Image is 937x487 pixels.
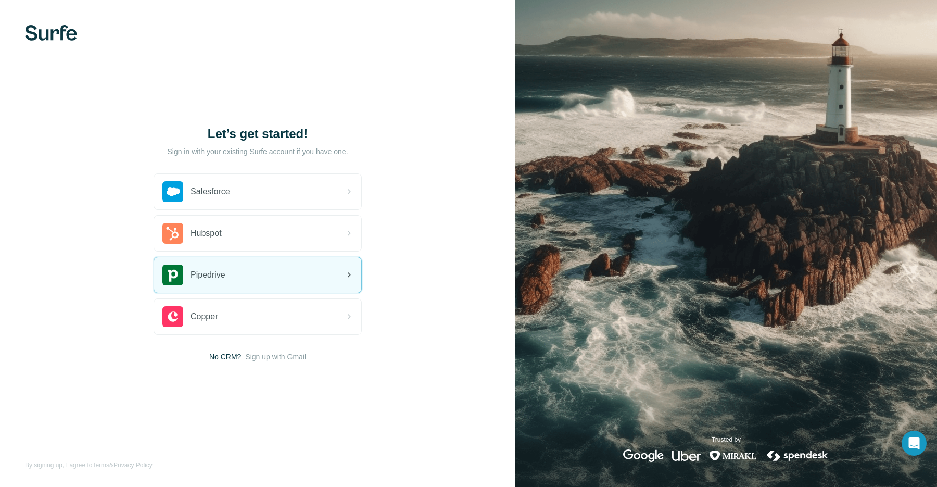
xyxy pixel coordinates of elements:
img: copper's logo [162,306,183,327]
img: salesforce's logo [162,181,183,202]
img: pipedrive's logo [162,265,183,285]
a: Privacy Policy [113,461,153,469]
span: Salesforce [191,185,230,198]
img: spendesk's logo [765,449,830,462]
span: Copper [191,310,218,323]
div: Open Intercom Messenger [902,431,927,456]
span: No CRM? [209,352,241,362]
img: uber's logo [672,449,701,462]
h1: Let’s get started! [154,126,362,142]
span: By signing up, I agree to & [25,460,153,470]
img: Surfe's logo [25,25,77,41]
p: Sign in with your existing Surfe account if you have one. [167,146,348,157]
span: Hubspot [191,227,222,240]
p: Trusted by [712,435,741,444]
img: mirakl's logo [709,449,757,462]
a: Terms [92,461,109,469]
button: Sign up with Gmail [245,352,306,362]
img: hubspot's logo [162,223,183,244]
img: google's logo [623,449,664,462]
span: Pipedrive [191,269,225,281]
